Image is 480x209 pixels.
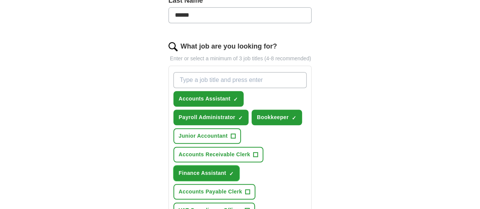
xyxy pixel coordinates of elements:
[173,72,307,88] input: Type a job title and press enter
[173,147,264,162] button: Accounts Receivable Clerk
[173,165,239,181] button: Finance Assistant✓
[168,55,312,63] p: Enter or select a minimum of 3 job titles (4-8 recommended)
[173,128,241,144] button: Junior Accountant
[179,151,250,159] span: Accounts Receivable Clerk
[229,171,234,177] span: ✓
[238,115,243,121] span: ✓
[179,188,242,196] span: Accounts Payable Clerk
[181,41,277,52] label: What job are you looking for?
[257,113,289,121] span: Bookkeeper
[168,42,178,51] img: search.png
[179,169,226,177] span: Finance Assistant
[179,113,235,121] span: Payroll Administrator
[179,95,230,103] span: Accounts Assistant
[173,110,249,125] button: Payroll Administrator✓
[173,184,255,200] button: Accounts Payable Clerk
[252,110,302,125] button: Bookkeeper✓
[233,96,238,102] span: ✓
[173,91,244,107] button: Accounts Assistant✓
[292,115,296,121] span: ✓
[179,132,228,140] span: Junior Accountant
